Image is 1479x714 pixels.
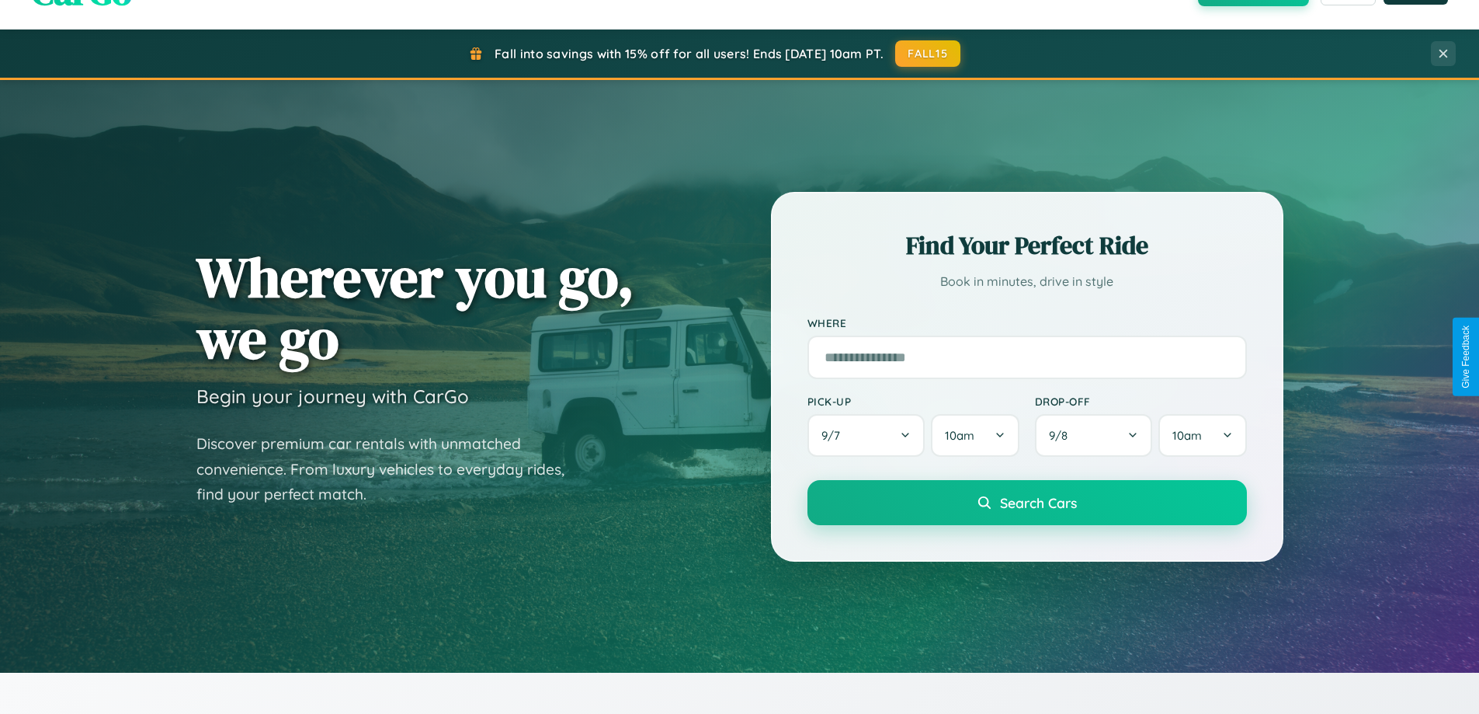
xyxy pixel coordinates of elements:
p: Discover premium car rentals with unmatched convenience. From luxury vehicles to everyday rides, ... [196,431,585,507]
button: Search Cars [807,480,1247,525]
h3: Begin your journey with CarGo [196,385,469,408]
span: 9 / 8 [1049,428,1075,443]
label: Pick-up [807,395,1019,408]
button: 10am [931,414,1019,457]
span: Fall into savings with 15% off for all users! Ends [DATE] 10am PT. [495,46,884,61]
span: 10am [1172,428,1202,443]
span: 10am [945,428,974,443]
label: Drop-off [1035,395,1247,408]
button: FALL15 [895,40,960,67]
button: 9/8 [1035,414,1153,457]
button: 10am [1158,414,1246,457]
div: Give Feedback [1460,326,1471,388]
h2: Find Your Perfect Ride [807,228,1247,263]
label: Where [807,316,1247,329]
p: Book in minutes, drive in style [807,270,1247,293]
h1: Wherever you go, we go [196,246,634,369]
button: 9/7 [807,414,925,457]
span: 9 / 7 [821,428,848,443]
span: Search Cars [1000,494,1077,511]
